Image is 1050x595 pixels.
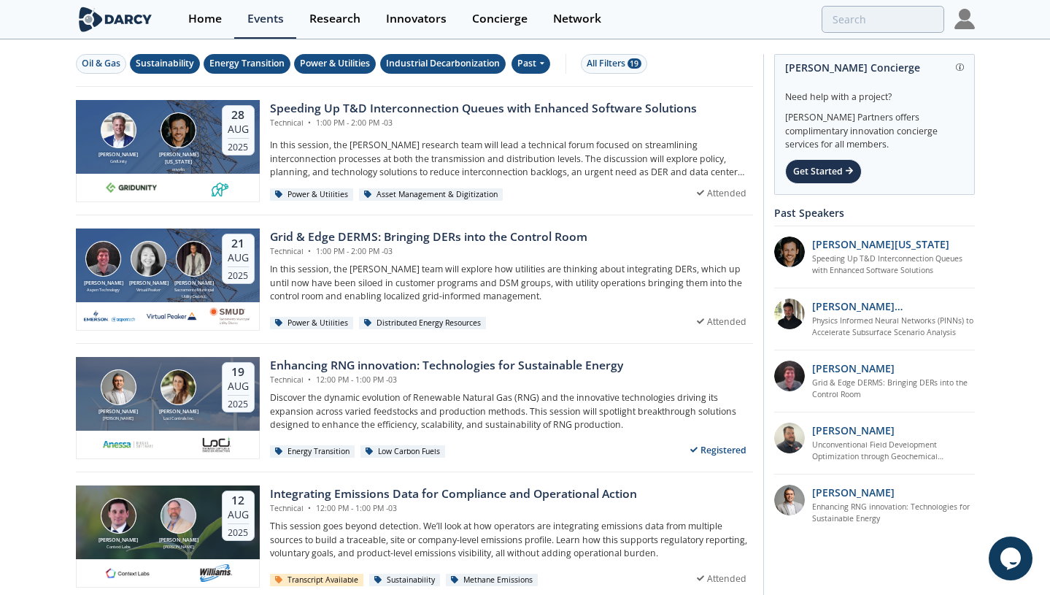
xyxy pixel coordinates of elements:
[812,502,975,525] a: Enhancing RNG innovation: Technologies for Sustainable Energy
[270,118,697,129] div: Technical 1:00 PM - 2:00 PM -03
[270,503,637,515] div: Technical 12:00 PM - 1:00 PM -03
[359,317,487,330] div: Distributed Energy Resources
[96,408,141,416] div: [PERSON_NAME]
[300,57,370,70] div: Power & Utilities
[228,395,249,410] div: 2025
[126,287,171,293] div: Virtual Peaker
[76,7,155,32] img: logo-wide.svg
[785,80,964,104] div: Need help with a project?
[628,58,641,69] span: 19
[954,9,975,29] img: Profile
[84,307,135,325] img: cb84fb6c-3603-43a1-87e3-48fd23fb317a
[386,13,447,25] div: Innovators
[161,498,196,534] img: Mark Gebbia
[581,54,647,74] button: All Filters 19
[208,307,250,325] img: Smud.org.png
[785,104,964,152] div: [PERSON_NAME] Partners offers complimentary innovation concierge services for all members.
[812,237,949,252] p: [PERSON_NAME][US_STATE]
[512,54,550,74] div: Past
[270,520,753,560] p: This session goes beyond detection. We’ll look at how operators are integrating emissions data fr...
[156,151,201,166] div: [PERSON_NAME][US_STATE]
[228,494,249,508] div: 12
[360,445,446,458] div: Low Carbon Fuels
[228,138,249,153] div: 2025
[81,280,126,288] div: [PERSON_NAME]
[270,357,623,375] div: Enhancing RNG innovation: Technologies for Sustainable Energy
[85,241,121,277] img: Jonathan Curtis
[472,13,528,25] div: Concierge
[812,315,975,339] a: Physics Informed Neural Networks (PINNs) to Accelerate Subsurface Scenario Analysis
[176,241,212,277] img: Yevgeniy Postnov
[774,299,805,329] img: 20112e9a-1f67-404a-878c-a26f1c79f5da
[270,100,697,118] div: Speeding Up T&D Interconnection Queues with Enhanced Software Solutions
[146,307,197,325] img: virtual-peaker.com.png
[102,564,153,582] img: 1682076415445-contextlabs.png
[294,54,376,74] button: Power & Utilities
[156,408,201,416] div: [PERSON_NAME]
[380,54,506,74] button: Industrial Decarbonization
[812,377,975,401] a: Grid & Edge DERMS: Bringing DERs into the Control Room
[96,151,141,159] div: [PERSON_NAME]
[270,246,587,258] div: Technical 1:00 PM - 2:00 PM -03
[228,123,249,136] div: Aug
[684,441,753,459] div: Registered
[101,112,136,148] img: Brian Fitzsimons
[270,139,753,179] p: In this session, the [PERSON_NAME] research team will lead a technical forum focused on streamlin...
[200,436,232,453] img: 2b793097-40cf-4f6d-9bc3-4321a642668f
[812,299,975,314] p: [PERSON_NAME] [PERSON_NAME]
[228,266,249,281] div: 2025
[126,280,171,288] div: [PERSON_NAME]
[785,159,862,184] div: Get Started
[209,57,285,70] div: Energy Transition
[989,537,1035,580] iframe: chat widget
[136,57,194,70] div: Sustainability
[156,537,201,545] div: [PERSON_NAME]
[76,100,753,202] a: Brian Fitzsimons [PERSON_NAME] GridUnity Luigi Montana [PERSON_NAME][US_STATE] envelio 28 Aug 202...
[690,569,753,588] div: Attended
[228,365,249,380] div: 19
[270,445,355,458] div: Energy Transition
[171,280,217,288] div: [PERSON_NAME]
[76,357,753,459] a: Amir Akbari [PERSON_NAME] [PERSON_NAME] Nicole Neff [PERSON_NAME] Loci Controls Inc. 19 Aug 2025 ...
[785,55,964,80] div: [PERSON_NAME] Concierge
[228,237,249,251] div: 21
[359,188,503,201] div: Asset Management & Digitization
[96,158,141,164] div: GridUnity
[774,423,805,453] img: 2k2ez1SvSiOh3gKHmcgF
[812,439,975,463] a: Unconventional Field Development Optimization through Geochemical Fingerprinting Technology
[812,423,895,438] p: [PERSON_NAME]
[306,246,314,256] span: •
[270,375,623,386] div: Technical 12:00 PM - 1:00 PM -03
[690,312,753,331] div: Attended
[171,287,217,299] div: Sacramento Municipal Utility District.
[76,54,126,74] button: Oil & Gas
[188,13,222,25] div: Home
[228,508,249,521] div: Aug
[270,229,587,246] div: Grid & Edge DERMS: Bringing DERs into the Control Room
[956,64,964,72] img: information.svg
[156,544,201,550] div: [PERSON_NAME]
[156,415,201,421] div: Loci Controls Inc.
[812,253,975,277] a: Speeding Up T&D Interconnection Queues with Enhanced Software Solutions
[130,54,200,74] button: Sustainability
[270,574,364,587] div: Transcript Available
[76,485,753,588] a: Nathan Brawn [PERSON_NAME] Context Labs Mark Gebbia [PERSON_NAME] [PERSON_NAME] 12 Aug 2025 Integ...
[812,361,895,376] p: [PERSON_NAME]
[270,263,753,303] p: In this session, the [PERSON_NAME] team will explore how utilities are thinking about integrating...
[774,485,805,515] img: 1fdb2308-3d70-46db-bc64-f6eabefcce4d
[228,108,249,123] div: 28
[161,112,196,148] img: Luigi Montana
[204,54,290,74] button: Energy Transition
[774,200,975,226] div: Past Speakers
[106,179,157,196] img: 10e008b0-193f-493d-a134-a0520e334597
[82,57,120,70] div: Oil & Gas
[199,564,233,582] img: williams.com.png
[306,503,314,513] span: •
[76,229,753,331] a: Jonathan Curtis [PERSON_NAME] Aspen Technology Brenda Chew [PERSON_NAME] Virtual Peaker Yevgeniy ...
[306,118,314,128] span: •
[446,574,538,587] div: Methane Emissions
[306,375,314,385] span: •
[812,485,895,500] p: [PERSON_NAME]
[96,415,141,421] div: [PERSON_NAME]
[156,166,201,172] div: envelio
